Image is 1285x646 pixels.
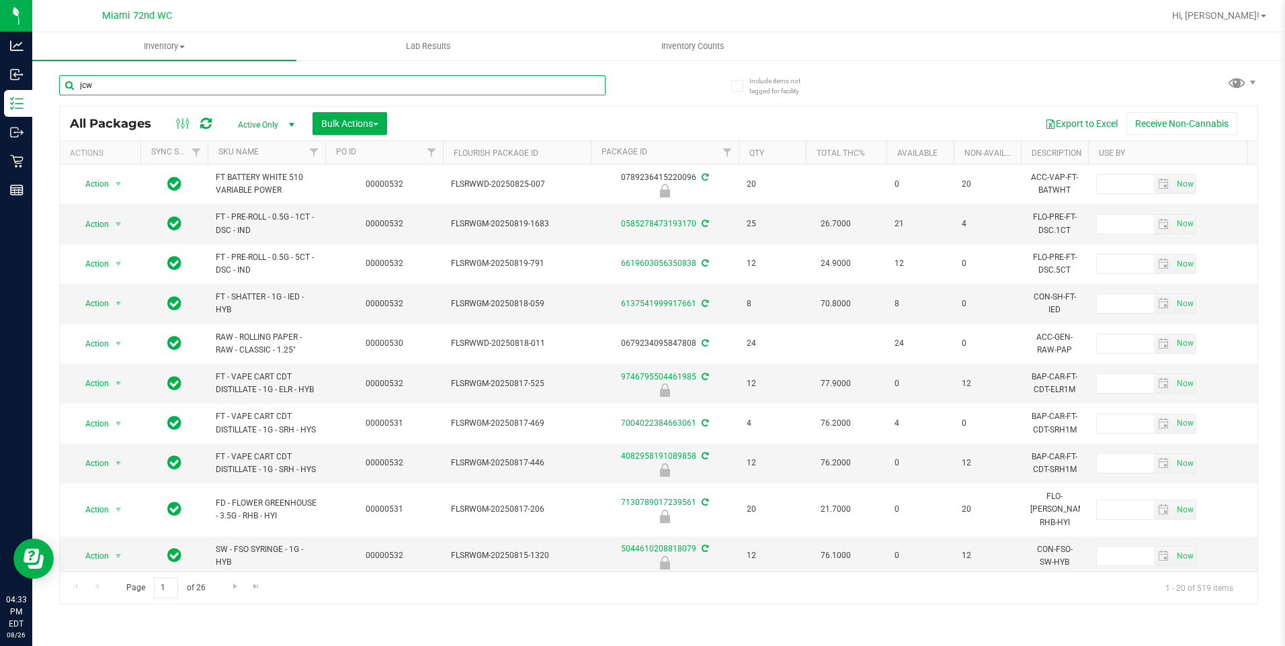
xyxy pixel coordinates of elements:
span: 0 [962,337,1013,350]
span: 21 [895,218,946,230]
span: 12 [747,257,798,270]
span: Set Current date [1173,175,1196,194]
span: In Sync [167,294,181,313]
span: In Sync [167,414,181,432]
inline-svg: Analytics [10,39,24,52]
span: Set Current date [1173,500,1196,520]
span: FLSRWGM-20250817-469 [451,417,583,430]
span: select [1173,547,1196,565]
input: Search Package ID, Item Name, SKU, Lot or Part Number... [59,75,606,95]
span: Set Current date [1173,414,1196,433]
span: select [1154,215,1173,234]
p: 08/26 [6,630,26,640]
div: Newly Received [589,556,741,569]
span: select [1154,175,1173,193]
span: 20 [962,503,1013,516]
a: Use By [1099,148,1125,158]
span: Inventory Counts [643,40,743,52]
span: Set Current date [1173,255,1196,274]
span: select [1173,255,1196,273]
span: FT - PRE-ROLL - 0.5G - 1CT - DSC - IND [216,211,317,236]
a: SKU Name [218,147,259,156]
span: select [110,294,127,313]
a: Lab Results [296,32,561,60]
a: Filter [421,141,443,164]
span: select [1173,454,1196,473]
inline-svg: Outbound [10,126,24,139]
span: FD - FLOWER GREENHOUSE - 3.5G - RHB - HYI [216,497,317,522]
a: Go to the next page [225,578,245,596]
span: FLSRWGM-20250819-791 [451,257,583,270]
span: Set Current date [1173,374,1196,394]
span: 76.2000 [814,414,858,433]
span: Sync from Compliance System [700,544,708,553]
a: 00000532 [366,299,403,308]
span: 0 [962,417,1013,430]
span: 20 [747,503,798,516]
span: Action [73,454,110,473]
span: select [110,215,127,234]
a: Description [1032,148,1082,158]
a: 4082958191089858 [621,451,696,461]
span: In Sync [167,175,181,193]
span: 26.7000 [814,214,858,234]
span: Action [73,334,110,353]
span: FLSRWGM-20250818-059 [451,297,583,310]
a: 0585278473193170 [621,219,696,228]
span: Hi, [PERSON_NAME]! [1172,10,1259,21]
button: Bulk Actions [313,112,387,135]
span: Action [73,215,110,234]
div: BAP-CAR-FT-CDT-SRH1M [1029,449,1080,477]
span: FLSRWGM-20250817-446 [451,457,583,469]
span: Action [73,175,110,193]
span: select [1154,374,1173,393]
span: FT - VAPE CART CDT DISTILLATE - 1G - SRH - HYS [216,410,317,436]
a: 00000531 [366,504,403,514]
span: 24 [747,337,798,350]
span: FLSRWGM-20250819-1683 [451,218,583,230]
span: 12 [895,257,946,270]
span: In Sync [167,374,181,393]
span: Sync from Compliance System [700,299,708,308]
a: 7130789017239561 [621,498,696,507]
span: 12 [962,457,1013,469]
span: 0 [962,257,1013,270]
a: 6619603056350838 [621,259,696,268]
div: CON-SH-FT-IED [1029,289,1080,318]
a: 00000532 [366,219,403,228]
span: select [110,175,127,193]
span: select [1173,294,1196,313]
a: Inventory Counts [561,32,825,60]
span: Set Current date [1173,214,1196,234]
div: Newly Received [589,184,741,197]
div: ACC-GEN-RAW-PAP [1029,330,1080,358]
span: select [1173,334,1196,353]
span: select [1154,255,1173,273]
a: Filter [303,141,325,164]
span: Action [73,547,110,565]
span: FT - PRE-ROLL - 0.5G - 5CT - DSC - IND [216,251,317,277]
span: 0 [962,297,1013,310]
div: CON-FSO-SW-HYB [1029,542,1080,570]
span: FLSRWGM-20250817-206 [451,503,583,516]
span: FLSRWWD-20250825-007 [451,178,583,191]
span: FT - SHATTER - 1G - IED - HYB [216,291,317,316]
span: Bulk Actions [321,118,378,129]
span: select [1154,500,1173,519]
span: Include items not tagged for facility [749,76,817,96]
span: 4 [747,417,798,430]
span: 77.9000 [814,374,858,394]
a: Total THC% [817,148,865,158]
a: 6137541999917661 [621,299,696,308]
inline-svg: Reports [10,183,24,197]
span: select [110,255,127,273]
span: select [1154,334,1173,353]
a: Flourish Package ID [454,148,538,158]
div: ACC-VAP-FT-BATWHT [1029,170,1080,198]
div: FLO-PRE-FT-DSC.1CT [1029,210,1080,238]
div: Actions [70,148,135,158]
span: select [1154,294,1173,313]
span: Set Current date [1173,294,1196,314]
a: 00000532 [366,551,403,560]
span: 25 [747,218,798,230]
